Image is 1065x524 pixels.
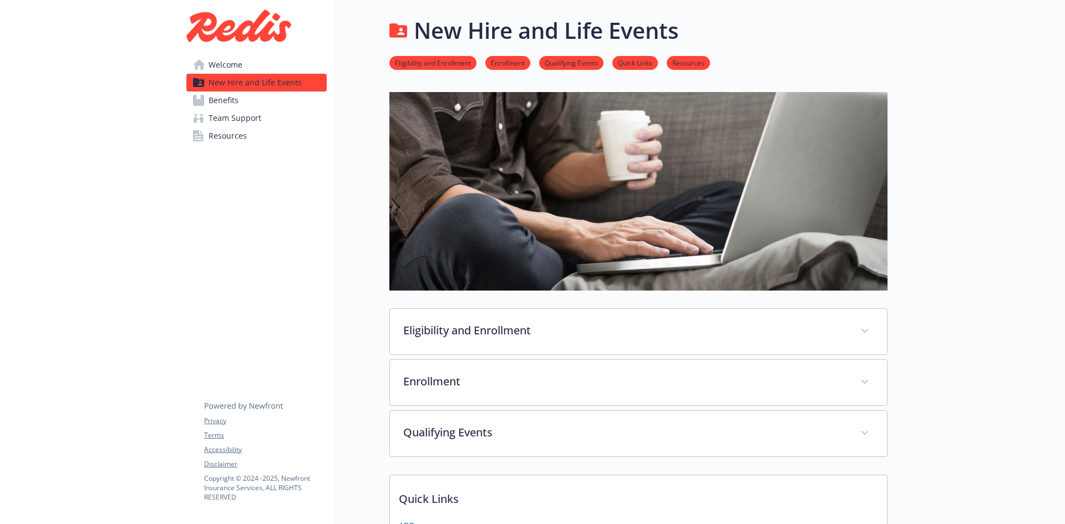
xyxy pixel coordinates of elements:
[414,14,678,47] h1: New Hire and Life Events
[186,74,327,91] a: New Hire and Life Events
[209,109,261,127] span: Team Support
[403,373,847,390] p: Enrollment
[403,322,847,339] p: Eligibility and Enrollment
[186,91,327,109] a: Benefits
[204,430,326,440] a: Terms
[204,474,326,502] p: Copyright © 2024 - 2025 , Newfront Insurance Services, ALL RIGHTS RESERVED
[390,360,887,405] div: Enrollment
[186,127,327,145] a: Resources
[186,56,327,74] a: Welcome
[612,57,658,68] a: Quick Links
[539,57,603,68] a: Qualifying Events
[209,127,247,145] span: Resources
[390,475,887,516] p: Quick Links
[390,411,887,456] div: Qualifying Events
[485,57,530,68] a: Enrollment
[403,424,847,441] p: Qualifying Events
[389,92,887,291] img: new hire page banner
[390,309,887,354] div: Eligibility and Enrollment
[204,416,326,426] a: Privacy
[186,109,327,127] a: Team Support
[389,57,476,68] a: Eligibility and Enrollment
[209,74,302,91] span: New Hire and Life Events
[209,56,242,74] span: Welcome
[204,445,326,455] a: Accessibility
[204,459,326,469] a: Disclaimer
[667,57,710,68] a: Resources
[209,91,239,109] span: Benefits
